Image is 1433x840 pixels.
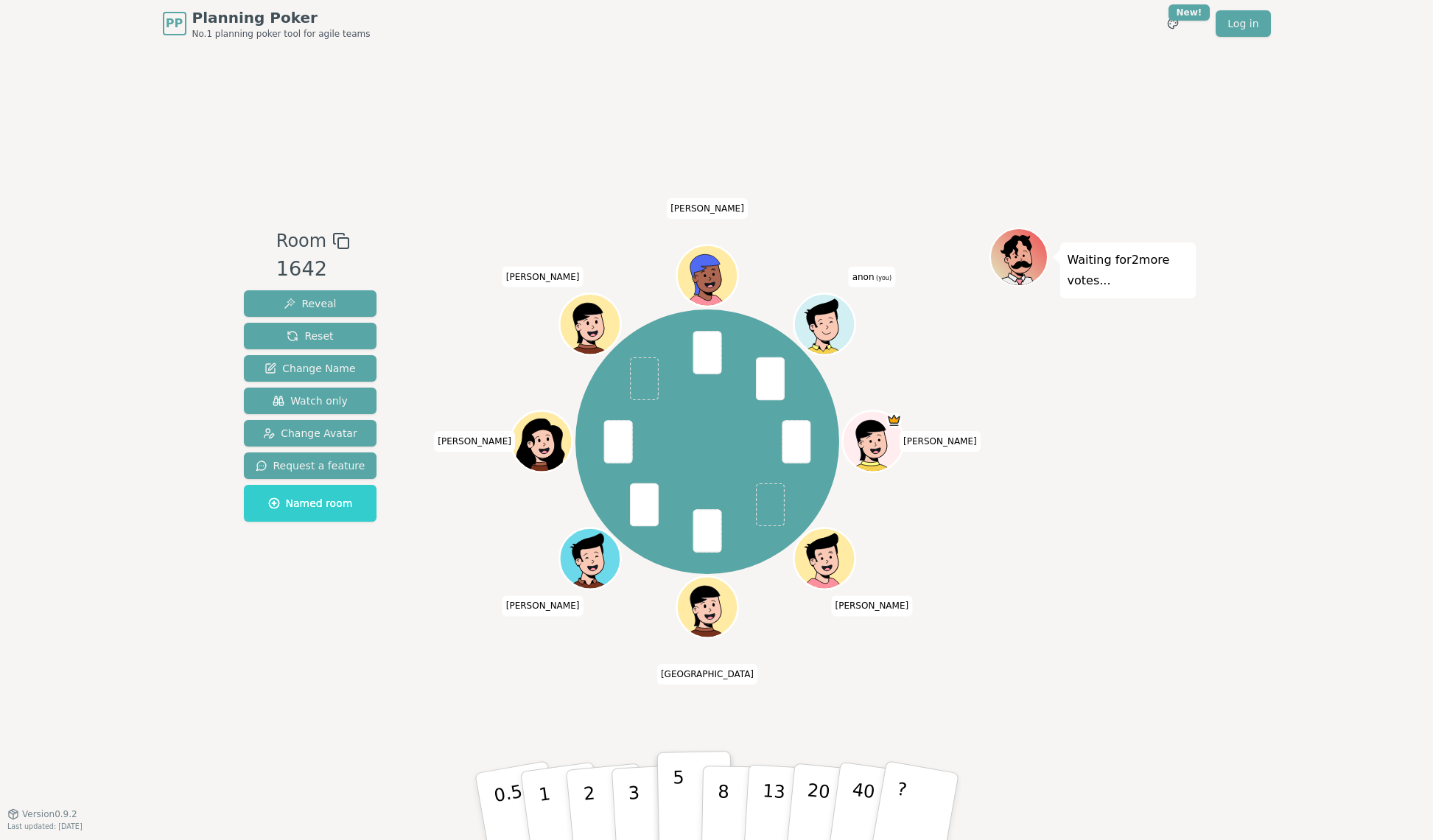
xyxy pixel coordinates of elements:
span: PP [166,15,183,32]
span: Version 0.9.2 [22,808,77,820]
span: Click to change your name [832,596,913,617]
button: Version0.9.2 [7,808,77,820]
a: Log in [1216,10,1270,37]
button: Reveal [244,290,377,317]
a: PPPlanning PokerNo.1 planning poker tool for agile teams [163,7,371,40]
span: Click to change your name [657,664,757,685]
button: Change Avatar [244,420,377,447]
span: Click to change your name [667,198,748,219]
span: Click to change your name [849,267,895,287]
span: Change Avatar [263,426,357,441]
span: Planning Poker [192,7,371,28]
button: Request a feature [244,452,377,479]
span: No.1 planning poker tool for agile teams [192,28,371,40]
button: Reset [244,323,377,349]
span: Watch only [273,393,348,408]
span: Click to change your name [502,596,584,617]
span: Request a feature [256,458,365,473]
span: Click to change your name [434,431,515,452]
button: Change Name [244,355,377,382]
span: Reveal [284,296,336,311]
button: New! [1160,10,1186,37]
div: 1642 [276,254,350,284]
span: (you) [875,275,892,281]
div: New! [1169,4,1210,21]
button: Click to change your avatar [796,295,853,353]
p: Waiting for 2 more votes... [1068,250,1188,291]
span: Reset [287,329,333,343]
button: Named room [244,485,377,522]
span: Last updated: [DATE] [7,822,83,830]
span: Room [276,228,326,254]
span: Named room [268,496,353,511]
button: Watch only [244,388,377,414]
span: Click to change your name [900,431,981,452]
span: Click to change your name [502,267,584,287]
span: ryan is the host [886,413,902,428]
span: Change Name [264,361,355,376]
